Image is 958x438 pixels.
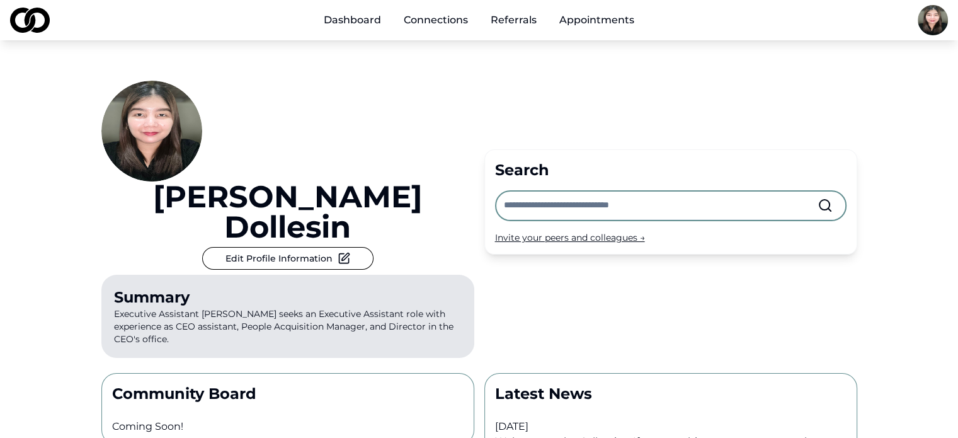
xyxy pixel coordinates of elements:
[549,8,644,33] a: Appointments
[101,81,202,182] img: c5a994b8-1df4-4c55-a0c5-fff68abd3c00-Kim%20Headshot-profile_picture.jpg
[101,182,474,242] a: [PERSON_NAME] Dollesin
[495,160,847,180] div: Search
[101,275,474,358] p: Executive Assistant [PERSON_NAME] seeks an Executive Assistant role with experience as CEO assist...
[495,231,847,244] div: Invite your peers and colleagues →
[918,5,948,35] img: c5a994b8-1df4-4c55-a0c5-fff68abd3c00-Kim%20Headshot-profile_picture.jpg
[10,8,50,33] img: logo
[112,419,464,434] p: Coming Soon!
[112,384,464,404] p: Community Board
[114,287,462,308] div: Summary
[314,8,644,33] nav: Main
[481,8,547,33] a: Referrals
[202,247,374,270] button: Edit Profile Information
[314,8,391,33] a: Dashboard
[495,384,847,404] p: Latest News
[394,8,478,33] a: Connections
